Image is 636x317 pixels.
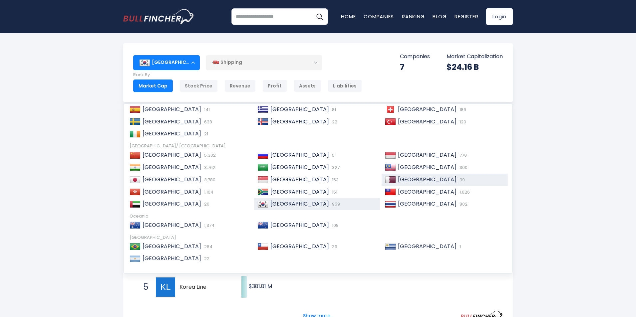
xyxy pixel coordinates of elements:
[398,242,457,250] span: [GEOGRAPHIC_DATA]
[202,222,214,229] span: 1,374
[398,200,457,208] span: [GEOGRAPHIC_DATA]
[143,200,201,208] span: [GEOGRAPHIC_DATA]
[140,281,147,293] span: 5
[143,242,201,250] span: [GEOGRAPHIC_DATA]
[330,201,340,207] span: 959
[398,188,457,196] span: [GEOGRAPHIC_DATA]
[202,201,209,207] span: 20
[133,72,362,78] p: Rank By
[458,119,466,125] span: 120
[398,151,457,159] span: [GEOGRAPHIC_DATA]
[143,163,201,171] span: [GEOGRAPHIC_DATA]
[143,221,201,229] span: [GEOGRAPHIC_DATA]
[179,79,218,92] div: Stock Price
[270,118,329,125] span: [GEOGRAPHIC_DATA]
[330,222,339,229] span: 108
[133,55,200,70] div: [GEOGRAPHIC_DATA]
[433,13,447,20] a: Blog
[330,189,337,195] span: 151
[130,235,506,240] div: [GEOGRAPHIC_DATA]
[311,8,328,25] button: Search
[224,79,256,92] div: Revenue
[400,53,430,60] p: Companies
[458,152,467,158] span: 770
[143,118,201,125] span: [GEOGRAPHIC_DATA]
[206,55,322,70] div: Shipping
[330,177,339,183] span: 153
[455,13,478,20] a: Register
[202,119,212,125] span: 638
[143,188,201,196] span: [GEOGRAPHIC_DATA]
[130,214,506,219] div: Oceania
[330,152,335,158] span: 5
[270,105,329,113] span: [GEOGRAPHIC_DATA]
[133,79,173,92] div: Market Cap
[458,106,466,113] span: 186
[458,164,468,171] span: 300
[202,189,213,195] span: 1,104
[202,177,215,183] span: 3,780
[398,176,457,183] span: [GEOGRAPHIC_DATA]
[398,163,457,171] span: [GEOGRAPHIC_DATA]
[330,164,340,171] span: 327
[249,282,272,290] text: $381.81 M
[179,284,230,291] span: Korea Line
[270,200,329,208] span: [GEOGRAPHIC_DATA]
[143,151,201,159] span: [GEOGRAPHIC_DATA]
[328,79,362,92] div: Liabilities
[458,243,461,250] span: 1
[330,106,336,113] span: 81
[294,79,321,92] div: Assets
[398,105,457,113] span: [GEOGRAPHIC_DATA]
[270,221,329,229] span: [GEOGRAPHIC_DATA]
[270,176,329,183] span: [GEOGRAPHIC_DATA]
[270,242,329,250] span: [GEOGRAPHIC_DATA]
[202,106,210,113] span: 141
[398,118,457,125] span: [GEOGRAPHIC_DATA]
[156,277,175,297] img: Korea Line
[123,9,195,24] a: Go to homepage
[262,79,287,92] div: Profit
[341,13,356,20] a: Home
[402,13,425,20] a: Ranking
[123,9,195,24] img: bullfincher logo
[143,254,201,262] span: [GEOGRAPHIC_DATA]
[458,177,465,183] span: 39
[270,188,329,196] span: [GEOGRAPHIC_DATA]
[270,151,329,159] span: [GEOGRAPHIC_DATA]
[447,53,503,60] p: Market Capitalization
[143,176,201,183] span: [GEOGRAPHIC_DATA]
[330,119,337,125] span: 22
[458,189,470,195] span: 1,026
[202,131,208,137] span: 21
[270,163,329,171] span: [GEOGRAPHIC_DATA]
[447,62,503,72] div: $24.16 B
[202,164,215,171] span: 3,762
[330,243,337,250] span: 39
[143,105,201,113] span: [GEOGRAPHIC_DATA]
[202,255,209,262] span: 22
[400,62,430,72] div: 7
[130,143,506,149] div: [GEOGRAPHIC_DATA]/ [GEOGRAPHIC_DATA]
[364,13,394,20] a: Companies
[202,243,212,250] span: 264
[202,152,216,158] span: 5,302
[143,130,201,137] span: [GEOGRAPHIC_DATA]
[458,201,468,207] span: 802
[486,8,513,25] a: Login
